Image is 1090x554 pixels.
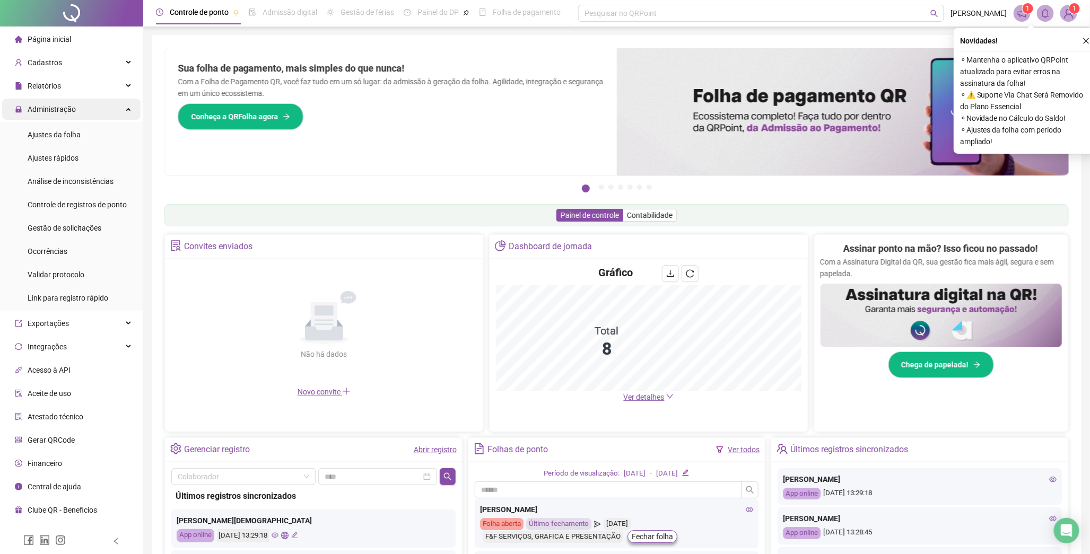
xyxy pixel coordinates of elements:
[177,529,214,542] div: App online
[28,35,71,43] span: Página inicial
[618,184,623,190] button: 4
[28,342,67,351] span: Integrações
[28,436,75,444] span: Gerar QRCode
[177,515,450,526] div: [PERSON_NAME][DEMOGRAPHIC_DATA]
[637,184,642,190] button: 6
[686,269,694,278] span: reload
[783,488,1057,500] div: [DATE] 13:29:18
[604,518,631,530] div: [DATE]
[777,443,788,454] span: team
[176,489,451,503] div: Últimos registros sincronizados
[617,48,1069,175] img: banner%2F8d14a306-6205-4263-8e5b-06e9a85ad873.png
[28,459,62,468] span: Financeiro
[28,319,69,328] span: Exportações
[844,241,1039,256] h2: Assinar ponto na mão? Isso ficou no passado!
[951,7,1007,19] span: [PERSON_NAME]
[15,460,22,467] span: dollar
[1049,476,1057,483] span: eye
[480,518,524,530] div: Folha aberta
[28,130,81,139] span: Ajustes da folha
[474,443,485,454] span: file-text
[1054,518,1079,543] div: Open Intercom Messenger
[1061,5,1077,21] img: 77813
[783,527,1057,539] div: [DATE] 13:28:45
[28,412,83,421] span: Atestado técnico
[783,513,1057,524] div: [PERSON_NAME]
[594,518,601,530] span: send
[716,446,723,453] span: filter
[28,389,71,398] span: Aceite de uso
[15,82,22,90] span: file
[650,468,652,479] div: -
[598,265,633,280] h4: Gráfico
[888,351,994,378] button: Chega de papelada!
[283,113,290,120] span: arrow-right
[746,506,753,513] span: eye
[480,504,754,515] div: [PERSON_NAME]
[656,468,678,479] div: [DATE]
[821,284,1062,347] img: banner%2F02c71560-61a6-44d4-94b9-c8ab97240462.png
[783,488,821,500] div: App online
[233,10,239,16] span: pushpin
[15,105,22,113] span: lock
[291,532,298,539] span: edit
[479,8,486,16] span: book
[647,184,652,190] button: 7
[783,473,1057,485] div: [PERSON_NAME]
[170,443,181,454] span: setting
[191,111,278,122] span: Conheça a QRFolha agora
[28,270,84,279] span: Validar protocolo
[249,8,256,16] span: file-done
[170,240,181,251] span: solution
[746,486,754,494] span: search
[1026,5,1030,12] span: 1
[1041,8,1050,18] span: bell
[582,184,590,192] button: 1
[493,8,561,16] span: Folha de pagamento
[526,518,591,530] div: Último fechamento
[544,468,620,479] div: Período de visualização:
[509,238,592,256] div: Dashboard de jornada
[627,530,677,543] button: Fechar folha
[28,294,108,302] span: Link para registro rápido
[28,82,61,90] span: Relatórios
[973,361,981,368] span: arrow-right
[599,184,604,190] button: 2
[15,483,22,490] span: info-circle
[275,348,373,360] div: Não há dados
[902,359,969,371] span: Chega de papelada!
[298,388,351,396] span: Novo convite
[1017,8,1027,18] span: notification
[15,436,22,444] span: qrcode
[632,531,673,542] span: Fechar folha
[414,445,457,454] a: Abrir registro
[728,445,760,454] a: Ver todos
[184,441,250,459] div: Gerenciar registro
[39,535,50,546] span: linkedin
[342,387,351,395] span: plus
[624,393,665,401] span: Ver detalhes
[1073,5,1077,12] span: 1
[682,469,689,476] span: edit
[1083,37,1090,45] span: close
[1049,515,1057,522] span: eye
[15,366,22,374] span: api
[417,8,459,16] span: Painel do DP
[28,506,97,514] span: Clube QR - Beneficios
[960,35,998,47] span: Novidades !
[281,532,288,539] span: global
[28,200,127,209] span: Controle de registros de ponto
[28,154,79,162] span: Ajustes rápidos
[15,390,22,397] span: audit
[28,105,76,113] span: Administração
[15,320,22,327] span: export
[930,10,938,17] span: search
[263,8,317,16] span: Admissão digital
[443,472,452,481] span: search
[217,529,269,542] div: [DATE] 13:29:18
[624,468,646,479] div: [DATE]
[55,535,66,546] span: instagram
[15,413,22,420] span: solution
[178,103,303,130] button: Conheça a QRFolha agora
[483,531,623,543] div: F&F SERVIÇOS, GRAFICA E PRESENTAÇÃO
